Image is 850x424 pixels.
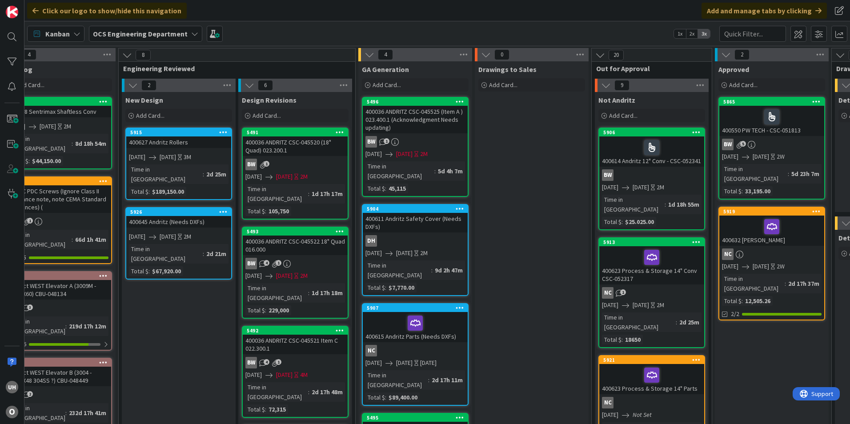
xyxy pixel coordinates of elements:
[599,287,704,299] div: NC
[245,370,262,380] span: [DATE]
[265,404,266,414] span: :
[6,359,111,386] div: 5627Project WEST Elevator B (3004 - 15.75X48 304SS ?) CBU-048449
[266,305,291,315] div: 229,000
[136,50,151,60] span: 8
[785,279,786,288] span: :
[777,152,785,161] div: 2W
[719,216,824,246] div: 400632 [PERSON_NAME]
[598,128,705,230] a: 5906400614 Andritz 12" Conv - CSC-052341BW[DATE][DATE]2MTime in [GEOGRAPHIC_DATA]:1d 18h 55mTotal...
[657,300,664,310] div: 2M
[125,207,232,280] a: 5926400645 Andritz (Needs DXFs)[DATE][DATE]2MTime in [GEOGRAPHIC_DATA]:2d 21mTotal $:$67,920.00
[722,152,738,161] span: [DATE]
[245,271,262,280] span: [DATE]
[378,49,393,60] span: 4
[478,65,537,74] span: Drawings to Sales
[308,387,309,397] span: :
[621,217,623,227] span: :
[599,238,704,246] div: 5913
[718,65,749,74] span: Approved
[731,309,739,319] span: 2/2
[243,159,348,170] div: BW
[386,392,420,402] div: $89,400.00
[10,273,111,279] div: 5626
[494,49,509,60] span: 0
[363,414,468,422] div: 5495
[264,359,269,365] span: 4
[599,364,704,394] div: 400623 Process & Storage 14" Parts
[723,208,824,215] div: 5919
[599,128,704,167] div: 5906400614 Andritz 12" Conv - CSC-052341
[420,358,437,368] div: [DATE]
[602,195,665,214] div: Time in [GEOGRAPHIC_DATA]
[266,206,291,216] div: 105,750
[420,248,428,258] div: 2M
[130,129,231,136] div: 5915
[247,328,348,334] div: 5492
[596,64,701,73] span: Out for Approval
[5,176,112,264] a: 5779ASTEC PDC Screws (Ignore Class II Tolerance note, note CEMA Standard tolerances) (Time in [GE...
[363,235,468,247] div: DH
[243,136,348,156] div: 400036 ANDRITZ CSC-045520 (18" Quad) 023.200.1
[126,216,231,228] div: 400645 Andritz (Needs DXFs)
[309,189,345,199] div: 1d 17h 17m
[602,217,621,227] div: Total $
[6,185,111,213] div: ASTEC PDC Screws (Ignore Class II Tolerance note, note CEMA Standard tolerances) (
[753,262,769,271] span: [DATE]
[686,29,698,38] span: 2x
[367,305,468,311] div: 5907
[136,112,164,120] span: Add Card...
[436,166,465,176] div: 5d 4h 7m
[602,312,676,332] div: Time in [GEOGRAPHIC_DATA]
[363,98,468,133] div: 5496400036 ANDRITZ CSC-045525 (Item A ) 023.400.1 (Acknowledgment Needs updating)
[365,260,431,280] div: Time in [GEOGRAPHIC_DATA]
[365,345,377,356] div: NC
[396,149,413,159] span: [DATE]
[247,129,348,136] div: 5491
[245,382,308,402] div: Time in [GEOGRAPHIC_DATA]
[753,152,769,161] span: [DATE]
[300,172,308,181] div: 2M
[126,136,231,148] div: 400627 Andritz Rollers
[276,359,281,365] span: 1
[9,316,65,336] div: Time in [GEOGRAPHIC_DATA]
[204,169,229,179] div: 2d 25m
[6,106,111,117] div: 400638 Sentrimax Shaftless Conv
[5,271,112,351] a: 5626Project WEST Elevator A (3009M - 30.75X60) CBU-048134Time in [GEOGRAPHIC_DATA]:219d 17h 12m5/6
[129,266,148,276] div: Total $
[722,248,734,260] div: NC
[6,177,111,213] div: 5779ASTEC PDC Screws (Ignore Class II Tolerance note, note CEMA Standard tolerances) (
[276,172,293,181] span: [DATE]
[264,260,269,266] span: 4
[363,345,468,356] div: NC
[6,177,111,185] div: 5779
[10,99,111,105] div: 5924
[125,96,163,104] span: New Design
[276,260,281,266] span: 1
[598,237,705,348] a: 5913400623 Process & Storage 14" Conv CSC-052317NC[DATE][DATE]2MTime in [GEOGRAPHIC_DATA]:2d 25mT...
[123,64,344,73] span: Engineering Reviewed
[621,335,623,344] span: :
[702,3,827,19] div: Add and manage tabs by clicking
[367,415,468,421] div: 5495
[129,152,145,162] span: [DATE]
[27,218,33,224] span: 1
[602,397,613,408] div: NC
[160,152,176,162] span: [DATE]
[6,98,111,106] div: 5924
[19,1,40,12] span: Support
[365,248,382,258] span: [DATE]
[16,81,44,89] span: Add Card...
[141,80,156,91] span: 2
[777,262,785,271] div: 2W
[729,81,758,89] span: Add Card...
[203,249,204,259] span: :
[365,370,428,390] div: Time in [GEOGRAPHIC_DATA]
[788,169,789,179] span: :
[367,206,468,212] div: 5904
[9,134,72,153] div: Time in [GEOGRAPHIC_DATA]
[6,272,111,300] div: 5626Project WEST Elevator A (3009M - 30.75X60) CBU-048134
[609,50,624,60] span: 20
[698,29,710,38] span: 3x
[9,403,65,423] div: Time in [GEOGRAPHIC_DATA]
[129,164,203,184] div: Time in [GEOGRAPHIC_DATA]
